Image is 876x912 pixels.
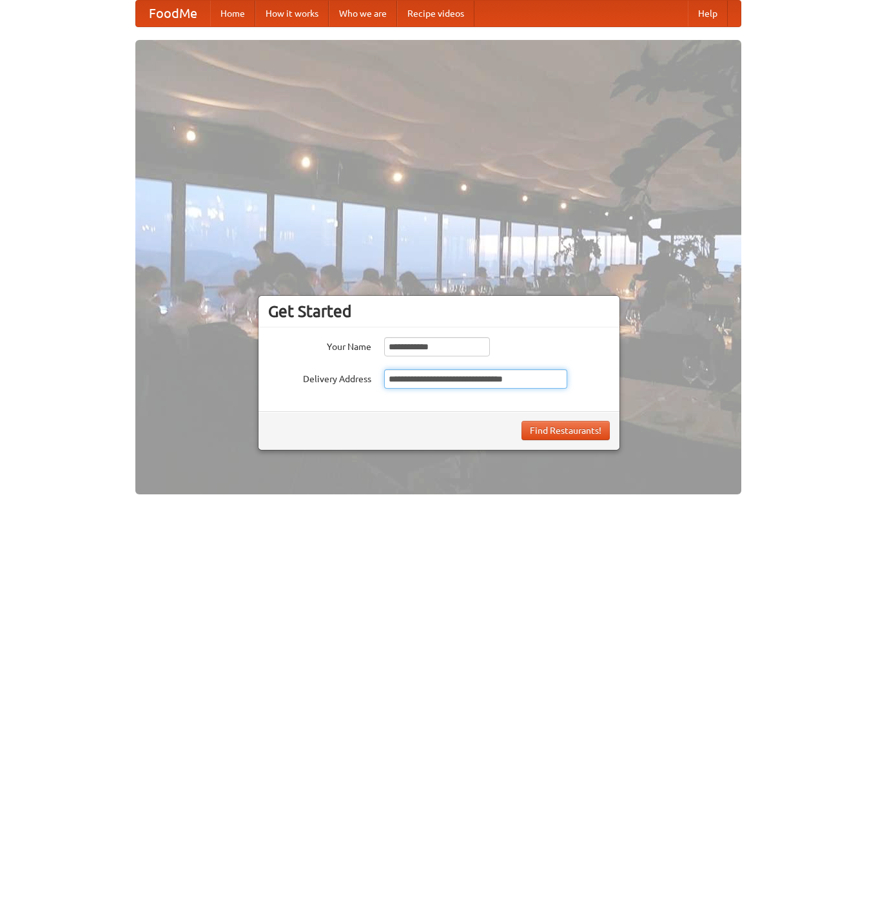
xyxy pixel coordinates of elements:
a: Recipe videos [397,1,474,26]
label: Delivery Address [268,369,371,385]
a: Help [688,1,728,26]
h3: Get Started [268,302,610,321]
a: Home [210,1,255,26]
a: How it works [255,1,329,26]
a: FoodMe [136,1,210,26]
label: Your Name [268,337,371,353]
a: Who we are [329,1,397,26]
button: Find Restaurants! [521,421,610,440]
